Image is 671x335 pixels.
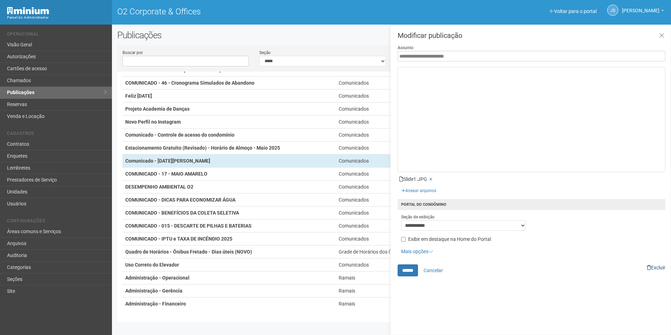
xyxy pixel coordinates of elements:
[125,249,252,255] strong: Quadro de Horários - Ônibus Fretado - Dias úteis (NOVO)
[398,183,440,194] div: Anexar arquivos
[401,214,434,220] label: Seção de exibição
[125,275,190,281] strong: Administração - Operacional
[336,142,430,155] td: Comunicados
[117,30,340,40] h2: Publicações
[550,8,597,14] a: Voltar para o portal
[399,176,664,183] li: Slide1.JPG
[125,119,181,125] strong: Novo Perfil no Instagram
[336,258,430,271] td: Comunicados
[336,77,430,90] td: Comunicados
[7,131,107,138] li: Cadastros
[336,116,430,129] td: Comunicados
[336,297,430,310] td: Ramais
[336,180,430,193] td: Comunicados
[336,155,430,167] td: Comunicados
[125,184,193,190] strong: DESEMPENHO AMBIENTAL O2
[122,50,143,56] label: Buscar por
[401,237,406,242] input: Exibir em destaque na Home do Portal
[336,103,430,116] td: Comunicados
[125,288,182,294] strong: Administração - Gerência
[125,93,152,99] strong: Feliz [DATE]
[336,129,430,142] td: Comunicados
[125,80,254,86] strong: COMUNICADO - 46 - Cronograma Simulados de Abandono
[7,14,107,21] div: Painel do Administrador
[125,223,252,229] strong: COMUNICADO - 015 - DESCARTE DE PILHAS E BATERIAS
[125,158,210,164] strong: Comunicado - [DATE][PERSON_NAME]
[125,145,280,151] strong: Estacionamento Gratuito (Revisado) - Horário de Almoço - Maio 2025
[336,219,430,232] td: Comunicados
[336,271,430,284] td: Ramais
[647,265,665,270] a: Excluir
[117,7,386,16] h1: O2 Corporate & Offices
[7,7,49,14] img: Minium
[125,171,207,177] strong: COMUNICADO - 17 - MAIO AMARELO
[125,132,234,138] strong: Comunicado - Controle de acesso do condomínio
[336,245,430,258] td: Grade de Horários dos Ônibus
[336,284,430,297] td: Ramais
[125,262,179,268] strong: Uso Correto do Elevador
[408,236,491,242] span: Exibir em destaque na Home do Portal
[7,218,107,226] li: Configurações
[622,1,659,13] span: Jeferson Souza
[419,264,447,276] a: Cancelar
[336,232,430,245] td: Comunicados
[125,197,235,203] strong: COMUNICADO - DICAS PARA ECONOMIZAR ÁGUA
[125,106,190,112] strong: Projeto Academia de Danças
[7,32,107,39] li: Operacional
[607,5,618,16] a: JS
[622,9,664,14] a: [PERSON_NAME]
[125,210,239,216] strong: COMUNICADO - BENEFÍCIOS DA COLETA SELETIVA
[398,32,665,39] h3: Modificar publicação
[125,236,232,242] strong: COMUNICADO - IPTU e TAXA DE INCÊNDIO 2025
[259,50,271,56] label: Seção
[336,90,430,103] td: Comunicados
[336,206,430,219] td: Comunicados
[429,177,432,182] i: Remover
[398,199,665,210] h4: Portal do condômino
[401,249,433,254] a: Mais opções
[125,301,186,307] strong: Administração - Financeiro
[336,193,430,206] td: Comunicados
[336,167,430,180] td: Comunicados
[398,45,413,51] label: Assunto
